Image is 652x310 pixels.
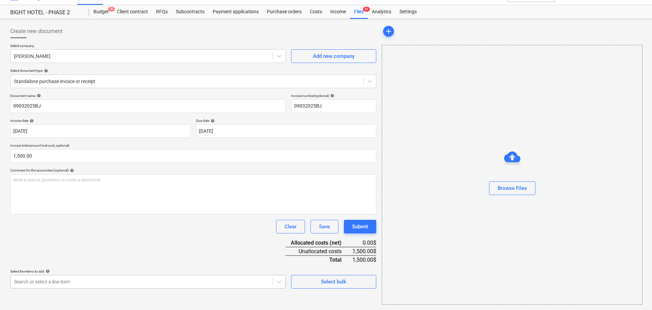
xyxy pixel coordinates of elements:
[10,27,62,35] span: Create new document
[344,220,376,233] button: Submit
[10,269,286,274] div: Select line-items to add
[326,5,350,19] a: Income
[10,124,191,138] input: Invoice date not specified
[285,256,352,264] div: Total
[10,9,81,16] div: BIGHT HOTEL - PHASE 2
[352,247,376,256] div: 1,500.00$
[363,7,370,12] span: 9+
[352,239,376,247] div: 0.00$
[35,94,41,98] span: help
[350,5,368,19] div: Files
[313,52,354,61] div: Add new company
[10,99,286,113] input: Document name
[384,27,393,35] span: add
[172,5,209,19] a: Subcontracts
[10,94,286,98] div: Document name
[395,5,421,19] a: Settings
[44,269,50,273] span: help
[291,99,376,113] input: Invoice number
[329,94,334,98] span: help
[209,119,215,123] span: help
[368,5,395,19] a: Analytics
[10,168,376,173] div: Comment for the accountant (optional)
[321,277,346,286] div: Select bulk
[209,5,263,19] a: Payment applications
[291,49,376,63] button: Add new company
[28,119,34,123] span: help
[89,5,113,19] a: Budget9
[350,5,368,19] a: Files9+
[352,222,368,231] div: Submit
[276,220,305,233] button: Clear
[285,239,352,247] div: Allocated costs (net)
[10,44,286,49] p: Select company
[285,222,297,231] div: Clear
[10,149,376,163] input: Invoice total amount (net cost, optional)
[196,124,376,138] input: Due date not specified
[10,143,376,149] p: Invoice total amount (net cost, optional)
[43,69,48,73] span: help
[291,275,376,289] button: Select bulk
[113,5,152,19] a: Client contract
[196,118,376,123] div: Due date
[285,247,352,256] div: Unallocated costs
[69,168,74,173] span: help
[319,222,330,231] div: Save
[10,118,191,123] div: Invoice date
[310,220,338,233] button: Save
[382,45,642,305] div: Browse Files
[10,68,376,73] div: Select document type
[489,181,535,195] button: Browse Files
[352,256,376,264] div: 1,500.00$
[108,7,115,12] span: 9
[306,5,326,19] a: Costs
[152,5,172,19] a: RFQs
[89,5,113,19] div: Budget
[263,5,306,19] a: Purchase orders
[291,94,376,98] div: Invoice number (optional)
[498,184,527,193] div: Browse Files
